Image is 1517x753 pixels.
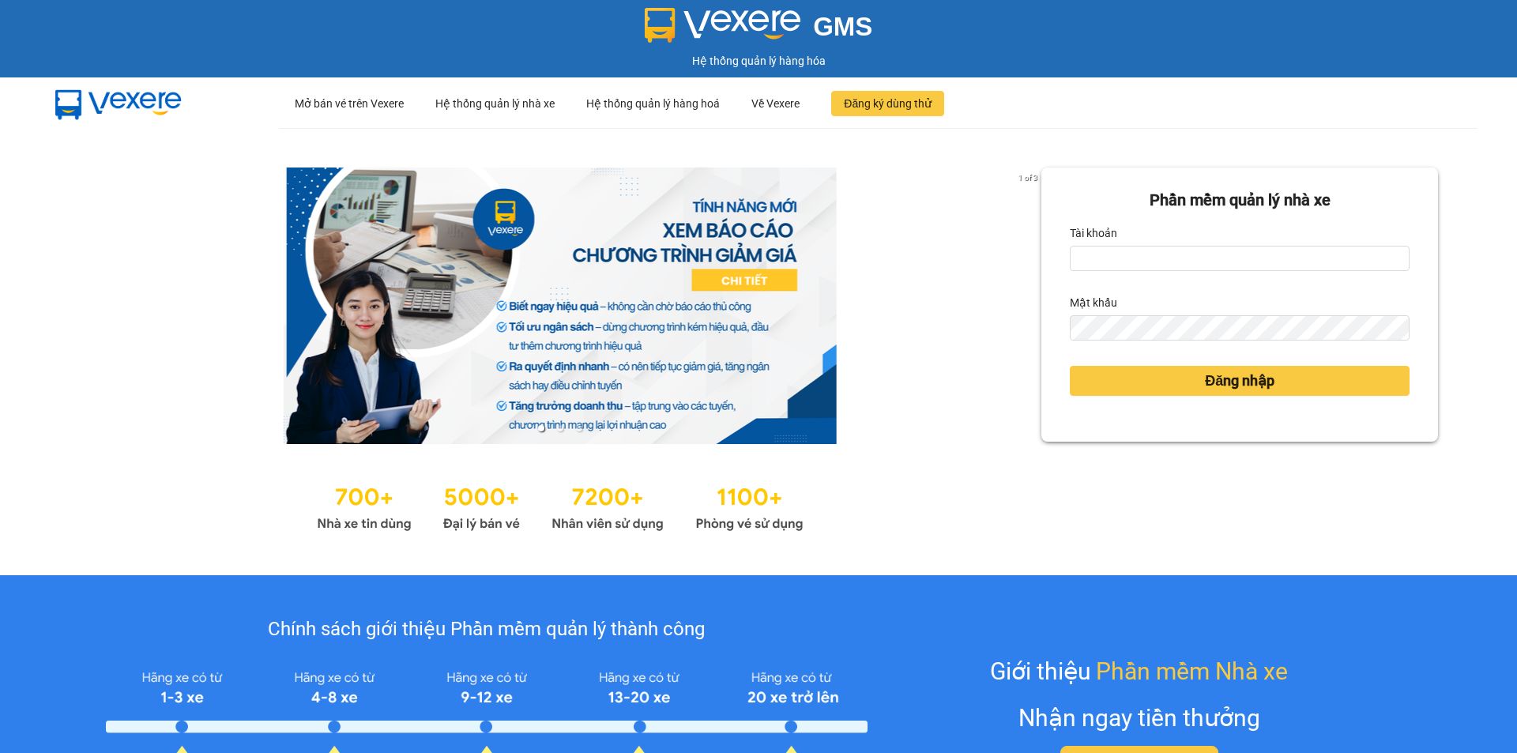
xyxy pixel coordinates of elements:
div: Về Vexere [751,78,800,129]
div: Mở bán vé trên Vexere [295,78,404,129]
label: Tài khoản [1070,220,1117,246]
img: logo 2 [645,8,801,43]
input: Tài khoản [1070,246,1410,271]
div: Giới thiệu [990,653,1288,690]
span: GMS [813,12,872,41]
img: Statistics.png [317,476,804,536]
div: Hệ thống quản lý hàng hoá [586,78,720,129]
li: slide item 2 [557,425,563,431]
div: Chính sách giới thiệu Phần mềm quản lý thành công [106,615,867,645]
li: slide item 1 [538,425,544,431]
p: 1 of 3 [1014,168,1041,188]
div: Hệ thống quản lý hàng hóa [4,52,1513,70]
div: Hệ thống quản lý nhà xe [435,78,555,129]
li: slide item 3 [576,425,582,431]
button: Đăng ký dùng thử [831,91,944,116]
input: Mật khẩu [1070,315,1410,341]
button: next slide / item [1019,168,1041,444]
button: previous slide / item [79,168,101,444]
div: Phần mềm quản lý nhà xe [1070,188,1410,213]
label: Mật khẩu [1070,290,1117,315]
button: Đăng nhập [1070,366,1410,396]
span: Đăng nhập [1205,370,1274,392]
span: Phần mềm Nhà xe [1096,653,1288,690]
img: mbUUG5Q.png [40,77,198,130]
span: Đăng ký dùng thử [844,95,932,112]
a: GMS [645,24,873,36]
div: Nhận ngay tiền thưởng [1018,699,1260,736]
